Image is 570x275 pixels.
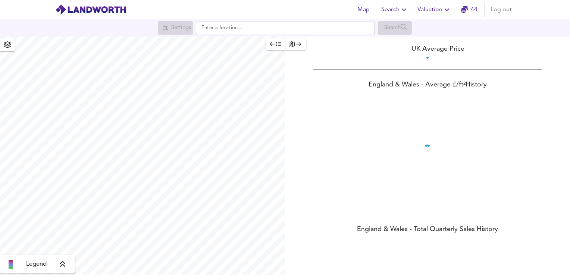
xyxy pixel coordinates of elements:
span: Legend [26,260,47,269]
div: Search for a location first or explore the map [378,21,412,35]
span: Map [354,4,372,15]
input: Enter a location... [196,22,375,34]
span: Search [381,4,408,15]
div: England & Wales - Average £/ ft² History [285,80,570,91]
button: 44 [457,2,481,17]
button: Log out [488,2,515,17]
button: Search [378,2,411,17]
span: Log out [491,4,512,15]
div: Search for a location first or explore the map [158,21,193,35]
button: Map [351,2,375,17]
a: 44 [461,4,477,15]
img: logo [55,4,126,15]
span: Valuation [417,4,451,15]
div: UK Average Price [285,44,570,54]
div: England & Wales - Total Quarterly Sales History [285,225,570,235]
button: Valuation [414,2,454,17]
